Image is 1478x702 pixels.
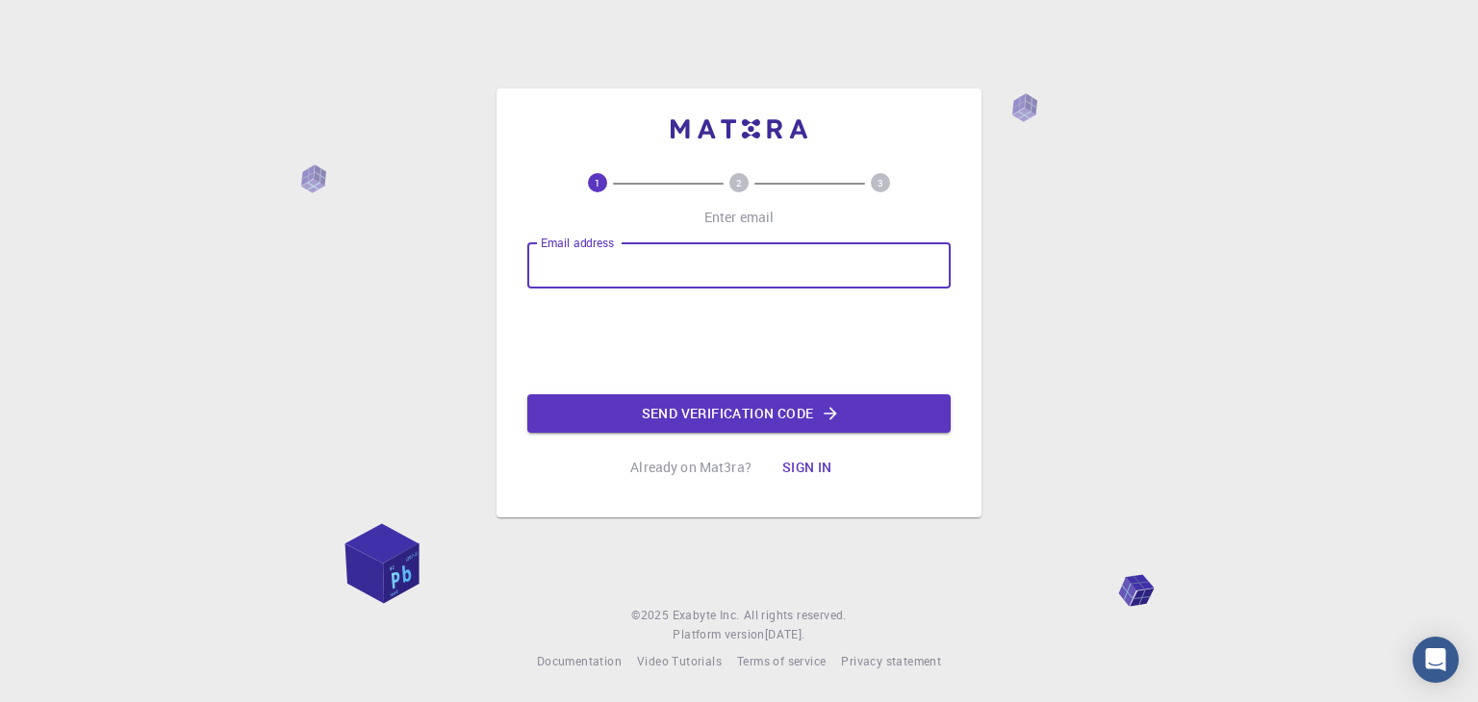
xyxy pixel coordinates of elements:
[637,652,722,671] a: Video Tutorials
[765,625,805,644] a: [DATE].
[765,626,805,641] span: [DATE] .
[537,652,622,671] a: Documentation
[673,606,740,625] a: Exabyte Inc.
[1413,637,1459,683] div: Open Intercom Messenger
[537,653,622,668] span: Documentation
[527,394,951,433] button: Send verification code
[704,208,775,227] p: Enter email
[737,652,826,671] a: Terms of service
[593,304,885,379] iframe: reCAPTCHA
[631,606,672,625] span: © 2025
[673,607,740,622] span: Exabyte Inc.
[595,176,600,189] text: 1
[841,653,941,668] span: Privacy statement
[737,653,826,668] span: Terms of service
[541,235,614,251] label: Email address
[673,625,764,644] span: Platform version
[744,606,847,625] span: All rights reserved.
[736,176,742,189] text: 2
[841,652,941,671] a: Privacy statement
[630,458,752,477] p: Already on Mat3ra?
[637,653,722,668] span: Video Tutorials
[767,448,848,487] button: Sign in
[878,176,883,189] text: 3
